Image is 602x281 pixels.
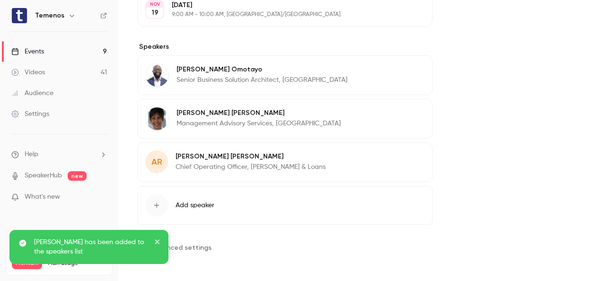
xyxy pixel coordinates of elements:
p: Senior Business Solution Architect, [GEOGRAPHIC_DATA] [177,75,347,85]
img: Henry Omotayo [146,64,168,87]
p: [DATE] [172,0,382,10]
div: Audience [11,88,53,98]
button: Add speaker [137,186,433,225]
img: Lynn Peterson [146,107,168,130]
a: SpeakerHub [25,171,62,181]
div: AR[PERSON_NAME] [PERSON_NAME]Chief Operating Officer, [PERSON_NAME] & Loans [137,142,433,182]
span: Add speaker [176,201,214,210]
p: 9:00 AM - 10:00 AM, [GEOGRAPHIC_DATA]/[GEOGRAPHIC_DATA] [172,11,382,18]
span: What's new [25,192,60,202]
p: [PERSON_NAME] [PERSON_NAME] [176,152,326,161]
h6: Temenos [35,11,64,20]
li: help-dropdown-opener [11,149,107,159]
div: Settings [11,109,49,119]
p: [PERSON_NAME] Omotayo [177,65,347,74]
p: 19 [151,8,159,18]
img: Temenos [12,8,27,23]
iframe: Noticeable Trigger [96,193,107,202]
div: Lynn Peterson[PERSON_NAME] [PERSON_NAME]Management Advisory Services, [GEOGRAPHIC_DATA] [137,99,433,139]
div: Events [11,47,44,56]
p: Chief Operating Officer, [PERSON_NAME] & Loans [176,162,326,172]
span: Help [25,149,38,159]
span: Advanced settings [150,243,212,253]
section: Advanced settings [137,240,433,255]
p: Management Advisory Services, [GEOGRAPHIC_DATA] [177,119,341,128]
p: [PERSON_NAME] [PERSON_NAME] [177,108,341,118]
div: Videos [11,68,45,77]
label: Speakers [137,42,433,52]
button: Advanced settings [137,240,217,255]
p: [PERSON_NAME] has been added to the speakers list [34,237,148,256]
div: Henry Omotayo[PERSON_NAME] OmotayoSenior Business Solution Architect, [GEOGRAPHIC_DATA] [137,55,433,95]
button: close [154,237,161,249]
div: NOV [146,1,163,8]
span: new [68,171,87,181]
span: AR [151,156,162,168]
